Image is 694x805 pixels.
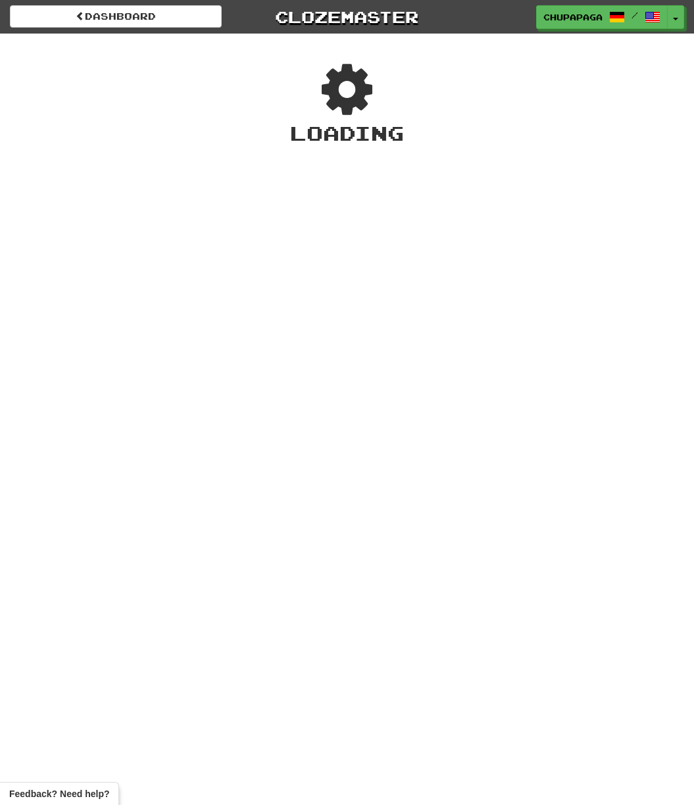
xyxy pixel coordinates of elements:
[632,11,638,20] span: /
[543,11,603,23] span: Chupapaga
[10,5,222,28] a: Dashboard
[241,5,453,28] a: Clozemaster
[9,787,109,800] span: Open feedback widget
[536,5,668,29] a: Chupapaga /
